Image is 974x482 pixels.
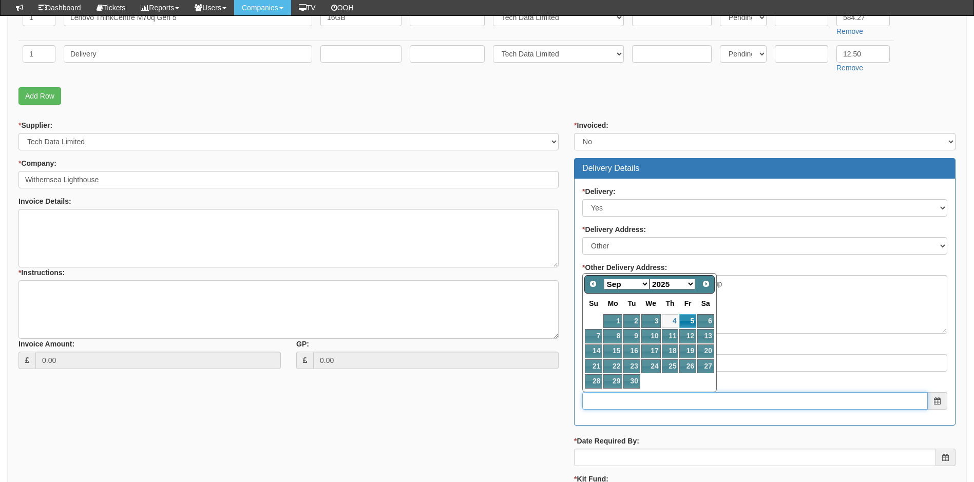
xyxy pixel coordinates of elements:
[628,299,636,307] span: Tuesday
[623,329,640,343] a: 9
[582,164,947,173] h3: Delivery Details
[701,299,710,307] span: Saturday
[18,267,65,278] label: Instructions:
[582,262,667,273] label: Other Delivery Address:
[662,329,679,343] a: 11
[574,436,639,446] label: Date Required By:
[603,314,622,328] a: 1
[18,158,56,168] label: Company:
[18,120,52,130] label: Supplier:
[684,299,692,307] span: Friday
[641,344,661,358] a: 17
[585,329,602,343] a: 7
[585,374,602,388] a: 28
[589,299,598,307] span: Sunday
[641,359,661,373] a: 24
[702,280,710,288] span: Next
[603,344,622,358] a: 15
[585,344,602,358] a: 14
[608,299,618,307] span: Monday
[603,359,622,373] a: 22
[662,359,679,373] a: 25
[697,314,714,328] a: 6
[586,277,600,291] a: Prev
[18,196,71,206] label: Invoice Details:
[697,359,714,373] a: 27
[18,87,61,105] a: Add Row
[699,277,713,291] a: Next
[697,329,714,343] a: 13
[641,314,661,328] a: 3
[623,344,640,358] a: 16
[645,299,656,307] span: Wednesday
[603,374,622,388] a: 29
[582,186,616,197] label: Delivery:
[603,329,622,343] a: 8
[679,344,696,358] a: 19
[585,359,602,373] a: 21
[836,64,863,72] a: Remove
[679,314,696,328] a: 5
[666,299,675,307] span: Thursday
[574,120,608,130] label: Invoiced:
[623,314,640,328] a: 2
[582,224,646,235] label: Delivery Address:
[679,329,696,343] a: 12
[697,344,714,358] a: 20
[662,344,679,358] a: 18
[641,329,661,343] a: 10
[836,27,863,35] a: Remove
[18,339,74,349] label: Invoice Amount:
[623,374,640,388] a: 30
[623,359,640,373] a: 23
[589,280,597,288] span: Prev
[679,359,696,373] a: 26
[662,314,679,328] a: 4
[296,339,309,349] label: GP:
